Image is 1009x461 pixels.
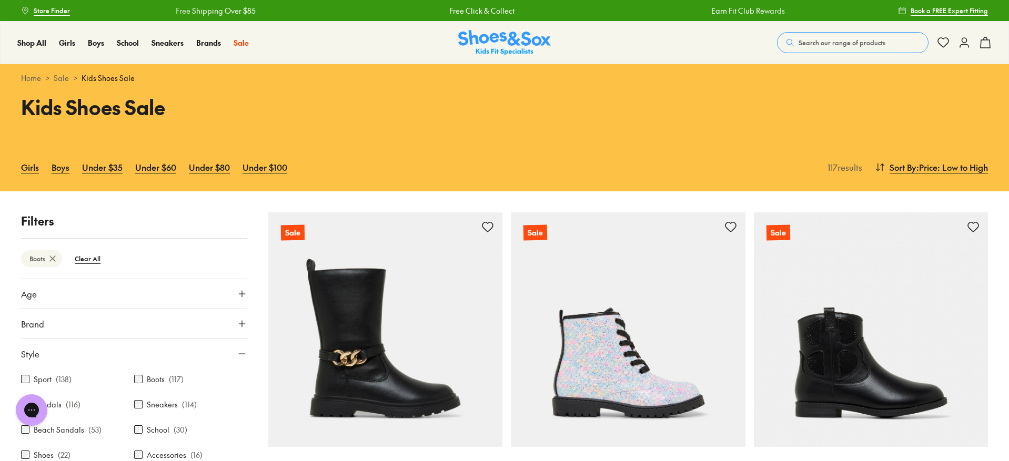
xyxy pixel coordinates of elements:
a: Under $60 [135,156,176,179]
img: SNS_Logo_Responsive.svg [458,30,551,56]
a: Under $80 [189,156,230,179]
a: Free Click & Collect [448,5,513,16]
span: Age [21,288,37,300]
a: Girls [59,37,75,48]
div: > > [21,73,988,84]
span: Search our range of products [799,38,885,47]
p: ( 30 ) [174,424,187,435]
a: Shop All [17,37,46,48]
span: Kids Shoes Sale [82,73,135,84]
a: School [117,37,139,48]
a: Under $35 [82,156,123,179]
span: Style [21,347,39,360]
p: ( 116 ) [66,399,80,410]
a: Sale [511,212,745,447]
label: Boots [147,374,165,385]
a: Book a FREE Expert Fitting [898,1,988,20]
a: Under $100 [243,156,287,179]
label: School [147,424,169,435]
button: Brand [21,309,247,339]
label: Sneakers [147,399,178,410]
span: Store Finder [34,6,70,15]
button: Style [21,339,247,368]
p: Sale [523,225,547,241]
h1: Kids Shoes Sale [21,92,492,122]
label: Sport [34,374,52,385]
span: Sort By [890,161,916,173]
p: Filters [21,212,247,230]
a: Sale [54,73,69,84]
button: Search our range of products [777,32,929,53]
label: Shoes [34,449,54,460]
span: Book a FREE Expert Fitting [911,6,988,15]
a: Brands [196,37,221,48]
a: Sale [754,212,988,447]
btn: Clear All [66,249,109,268]
a: Shoes & Sox [458,30,551,56]
p: ( 16 ) [190,449,203,460]
p: ( 138 ) [56,374,72,385]
a: Store Finder [21,1,70,20]
span: Brand [21,317,44,330]
a: Girls [21,156,39,179]
button: Age [21,279,247,309]
a: Sale [234,37,249,48]
p: Sale [766,225,790,241]
p: ( 117 ) [169,374,184,385]
span: : Price: Low to High [916,161,988,173]
btn: Boots [21,250,62,267]
p: ( 114 ) [182,399,197,410]
p: ( 22 ) [58,449,70,460]
a: Boys [52,156,69,179]
a: Free Shipping Over $85 [174,5,254,16]
a: Home [21,73,41,84]
a: Boys [88,37,104,48]
a: Sale [268,212,503,447]
p: Sale [280,225,304,241]
button: Sort By:Price: Low to High [875,156,988,179]
label: Accessories [147,449,186,460]
p: 117 results [823,161,862,173]
iframe: Gorgias live chat messenger [11,391,53,429]
a: Earn Fit Club Rewards [710,5,783,16]
p: ( 53 ) [88,424,102,435]
label: Beach Sandals [34,424,84,435]
a: Sneakers [152,37,184,48]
